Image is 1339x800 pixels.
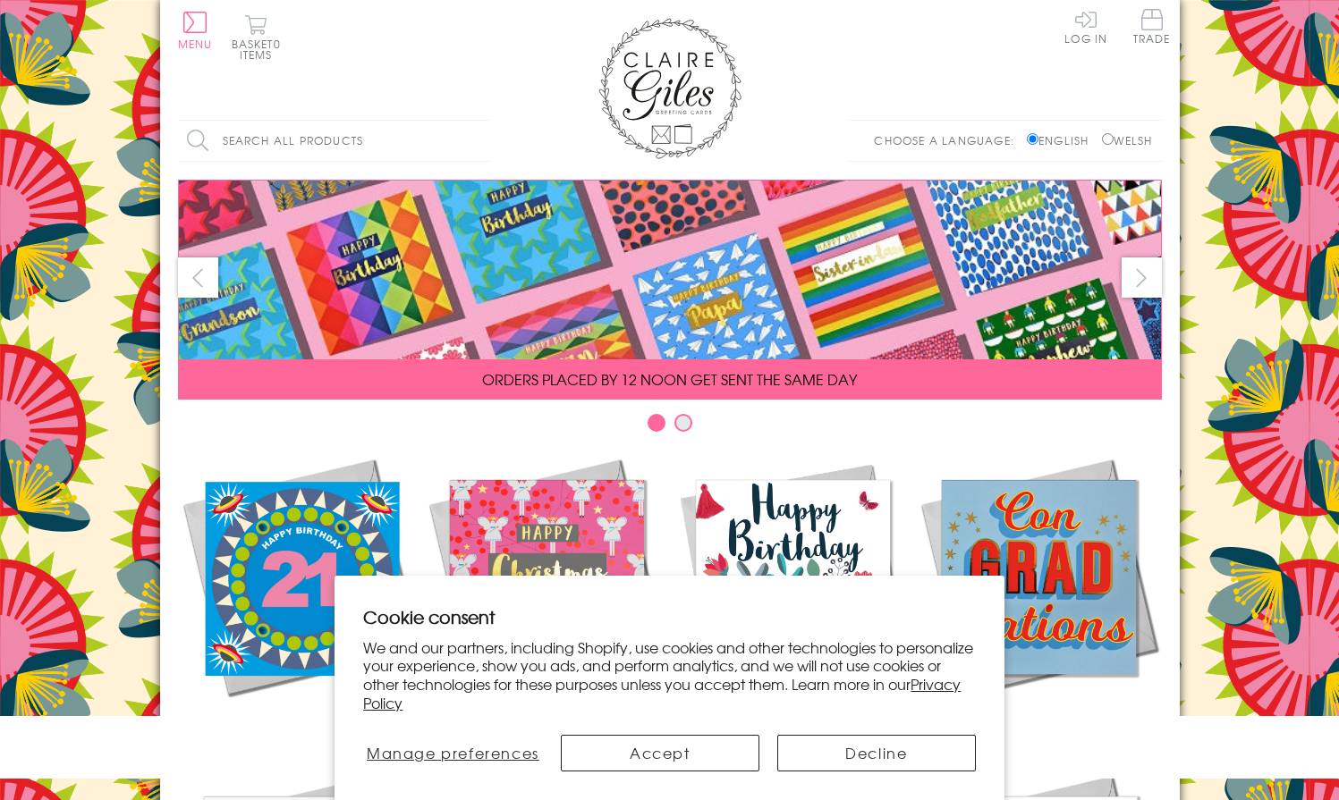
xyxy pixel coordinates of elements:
[1027,132,1097,148] label: English
[178,413,1162,441] div: Carousel Pagination
[1133,9,1171,47] a: Trade
[367,742,539,763] span: Manage preferences
[1102,132,1153,148] label: Welsh
[473,121,491,161] input: Search
[598,18,742,159] img: Claire Giles Greetings Cards
[1133,9,1171,44] span: Trade
[561,735,759,771] button: Accept
[178,454,424,735] a: New Releases
[777,735,976,771] button: Decline
[1064,9,1107,44] a: Log In
[363,673,961,713] a: Privacy Policy
[363,638,976,712] p: We and our partners, including Shopify, use cookies and other technologies to personalize your ex...
[363,604,976,629] h2: Cookie consent
[1027,133,1038,145] input: English
[424,454,670,735] a: Christmas
[178,257,218,298] button: prev
[240,36,281,63] span: 0 items
[178,12,213,49] button: Menu
[648,414,665,432] button: Carousel Page 1 (Current Slide)
[916,454,1162,735] a: Academic
[242,713,359,735] span: New Releases
[232,14,281,60] button: Basket0 items
[674,414,692,432] button: Carousel Page 2
[993,713,1085,735] span: Academic
[482,368,857,390] span: ORDERS PLACED BY 12 NOON GET SENT THE SAME DAY
[1122,257,1162,298] button: next
[363,735,542,771] button: Manage preferences
[874,132,1023,148] p: Choose a language:
[178,36,213,52] span: Menu
[670,454,916,735] a: Birthdays
[1102,133,1114,145] input: Welsh
[178,121,491,161] input: Search all products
